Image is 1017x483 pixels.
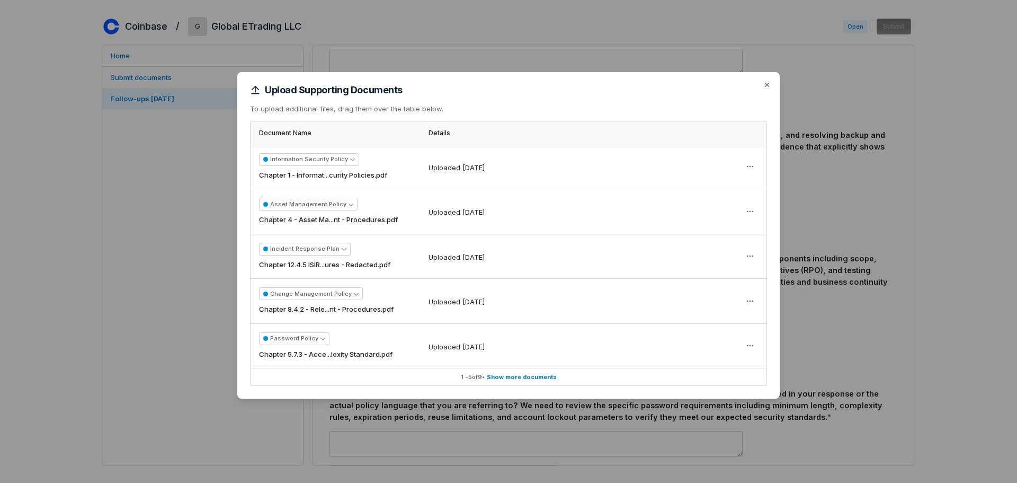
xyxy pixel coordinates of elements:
[259,198,358,210] button: Asset Management Policy
[462,252,485,263] div: [DATE]
[429,342,485,353] div: Uploaded
[429,163,485,173] div: Uploaded
[259,129,412,137] div: Document Name
[251,368,766,385] button: 1 -5of9• Show more documents
[429,252,485,263] div: Uploaded
[259,243,351,256] button: Incident Response Plan
[259,287,363,300] button: Change Management Policy
[259,260,390,270] span: Chapter 12.4.5 ISIR...ures - Redacted.pdf
[429,297,485,308] div: Uploaded
[259,349,392,360] span: Chapter 5.7.3 - Acce...lexity Standard.pdf
[487,373,557,381] span: Show more documents
[250,85,767,95] h2: Upload Supporting Documents
[462,297,485,308] div: [DATE]
[259,215,398,225] span: Chapter 4 - Asset Ma...nt - Procedures.pdf
[259,304,394,315] span: Chapter 8.4.2 - Rele...nt - Procedures.pdf
[259,332,329,345] button: Password Policy
[259,153,359,166] button: Information Security Policy
[429,129,725,137] div: Details
[462,342,485,353] div: [DATE]
[462,207,485,218] div: [DATE]
[429,207,485,218] div: Uploaded
[259,170,387,181] span: Chapter 1 - Informat...curity Policies.pdf
[250,104,767,115] p: To upload additional files, drag them over the table below.
[462,163,485,173] div: [DATE]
